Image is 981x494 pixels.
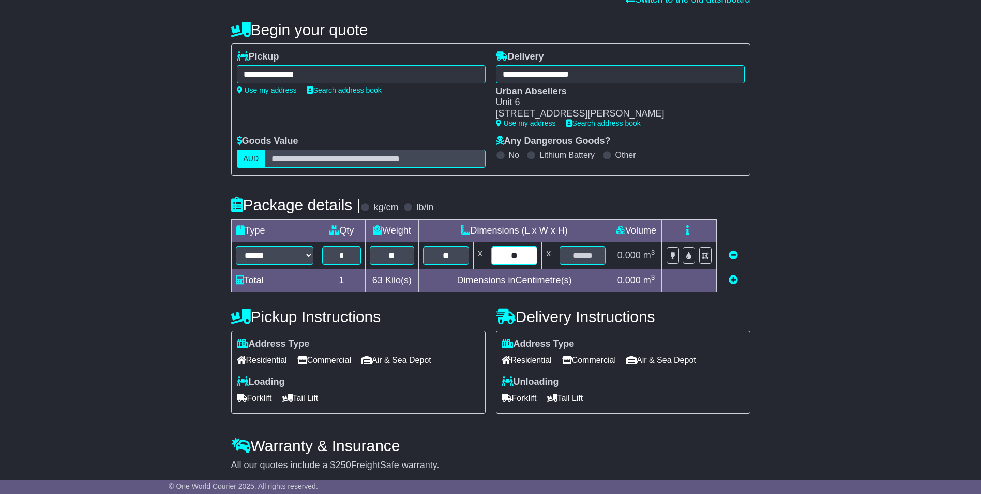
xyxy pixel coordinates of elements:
[651,273,655,281] sup: 3
[297,352,351,368] span: Commercial
[416,202,433,213] label: lb/in
[237,150,266,168] label: AUD
[729,250,738,260] a: Remove this item
[496,119,556,127] a: Use my address
[502,376,559,388] label: Unloading
[231,21,750,38] h4: Begin your quote
[237,51,279,63] label: Pickup
[562,352,616,368] span: Commercial
[231,437,750,454] h4: Warranty & Insurance
[496,51,544,63] label: Delivery
[366,269,419,292] td: Kilo(s)
[496,86,734,97] div: Urban Abseilers
[566,119,641,127] a: Search address book
[502,390,537,406] span: Forklift
[617,250,641,260] span: 0.000
[496,308,750,325] h4: Delivery Instructions
[615,150,636,160] label: Other
[372,275,383,285] span: 63
[539,150,595,160] label: Lithium Battery
[729,275,738,285] a: Add new item
[169,482,318,490] span: © One World Courier 2025. All rights reserved.
[643,250,655,260] span: m
[366,219,419,242] td: Weight
[318,269,366,292] td: 1
[231,460,750,471] div: All our quotes include a $ FreightSafe warranty.
[237,390,272,406] span: Forklift
[231,308,486,325] h4: Pickup Instructions
[418,219,610,242] td: Dimensions (L x W x H)
[617,275,641,285] span: 0.000
[651,249,655,256] sup: 3
[282,390,319,406] span: Tail Lift
[237,136,298,147] label: Goods Value
[237,339,310,350] label: Address Type
[547,390,583,406] span: Tail Lift
[373,202,398,213] label: kg/cm
[231,196,361,213] h4: Package details |
[496,108,734,120] div: [STREET_ADDRESS][PERSON_NAME]
[643,275,655,285] span: m
[509,150,519,160] label: No
[361,352,431,368] span: Air & Sea Depot
[237,352,287,368] span: Residential
[496,136,611,147] label: Any Dangerous Goods?
[473,242,487,269] td: x
[542,242,555,269] td: x
[231,219,318,242] td: Type
[336,460,351,470] span: 250
[502,352,552,368] span: Residential
[237,376,285,388] label: Loading
[307,86,382,94] a: Search address book
[496,97,734,108] div: Unit 6
[231,269,318,292] td: Total
[318,219,366,242] td: Qty
[418,269,610,292] td: Dimensions in Centimetre(s)
[626,352,696,368] span: Air & Sea Depot
[610,219,662,242] td: Volume
[237,86,297,94] a: Use my address
[502,339,575,350] label: Address Type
